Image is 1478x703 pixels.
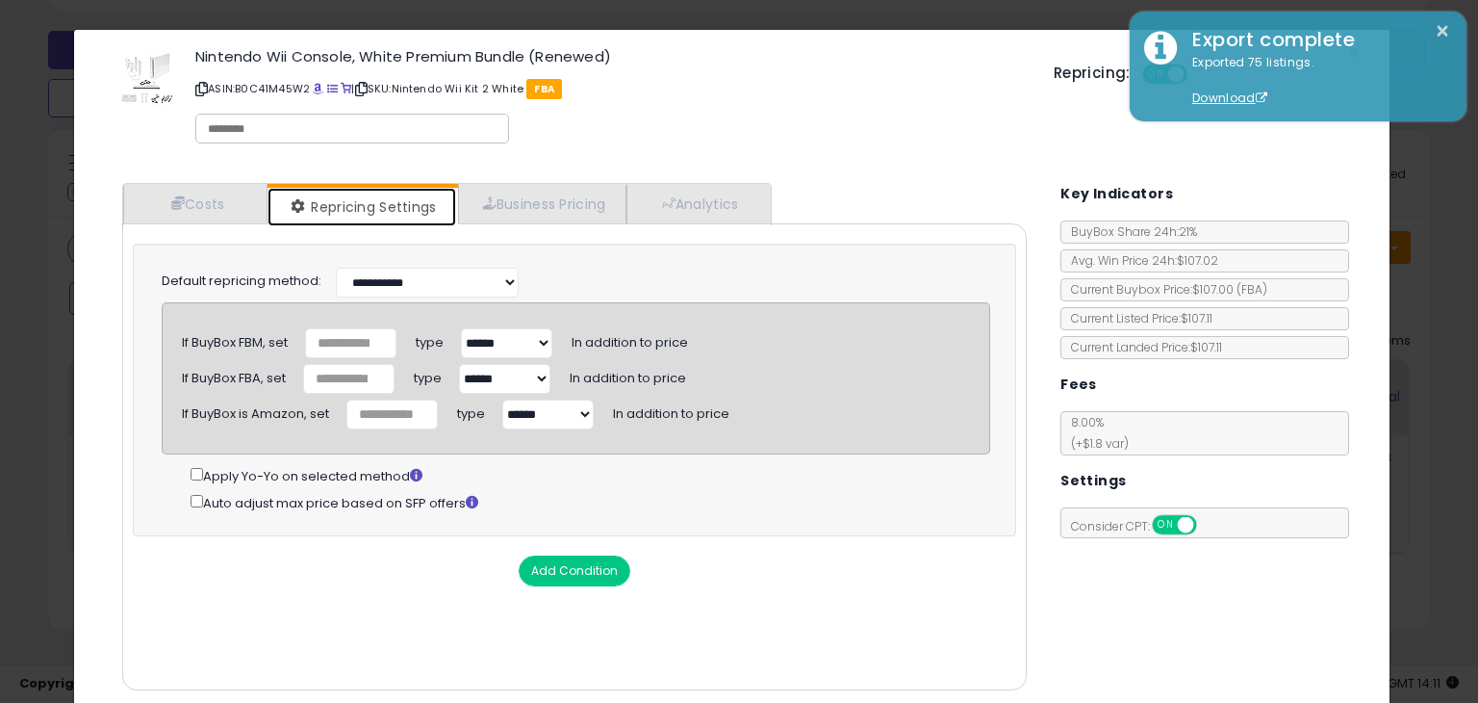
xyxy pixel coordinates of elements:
div: Auto adjust max price based on SFP offers [191,491,990,513]
h5: Repricing: [1054,65,1131,81]
p: ASIN: B0C41M45W2 | SKU: Nintendo Wii Kit 2 White [195,73,1025,104]
h3: Nintendo Wii Console, White Premium Bundle (Renewed) [195,49,1025,64]
div: If BuyBox FBA, set [182,363,286,388]
span: $107.00 [1192,281,1267,298]
span: Current Listed Price: $107.11 [1061,310,1212,326]
span: (+$1.8 var) [1061,435,1129,452]
div: If BuyBox FBM, set [182,327,288,352]
span: type [457,398,485,423]
a: Costs [123,184,268,223]
span: 8.00 % [1061,414,1129,452]
a: Your listing only [341,81,351,96]
span: OFF [1194,517,1225,534]
span: Consider CPT: [1061,518,1222,534]
span: type [414,362,442,387]
span: Current Landed Price: $107.11 [1061,339,1222,355]
button: Add Condition [519,556,630,586]
div: Export complete [1178,26,1452,54]
span: FBA [526,79,562,99]
div: Apply Yo-Yo on selected method [191,464,990,486]
a: BuyBox page [313,81,323,96]
span: Avg. Win Price 24h: $107.02 [1061,252,1218,269]
div: Exported 75 listings. [1178,54,1452,108]
span: In addition to price [572,326,688,351]
label: Default repricing method: [162,273,321,291]
span: BuyBox Share 24h: 21% [1061,223,1197,240]
a: Business Pricing [458,184,626,223]
span: In addition to price [570,362,686,387]
img: 31jvDMyWSHL._SL60_.jpg [117,49,175,107]
a: Analytics [626,184,769,223]
div: If BuyBox is Amazon, set [182,399,329,424]
span: Current Buybox Price: [1061,281,1267,298]
h5: Settings [1060,469,1126,493]
a: Repricing Settings [268,188,456,226]
h5: Key Indicators [1060,182,1173,206]
button: × [1435,19,1450,43]
span: ON [1154,517,1178,534]
a: All offer listings [327,81,338,96]
h5: Fees [1060,373,1097,397]
span: In addition to price [613,398,729,423]
span: type [416,326,444,351]
span: ( FBA ) [1236,281,1267,298]
a: Download [1192,90,1267,106]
